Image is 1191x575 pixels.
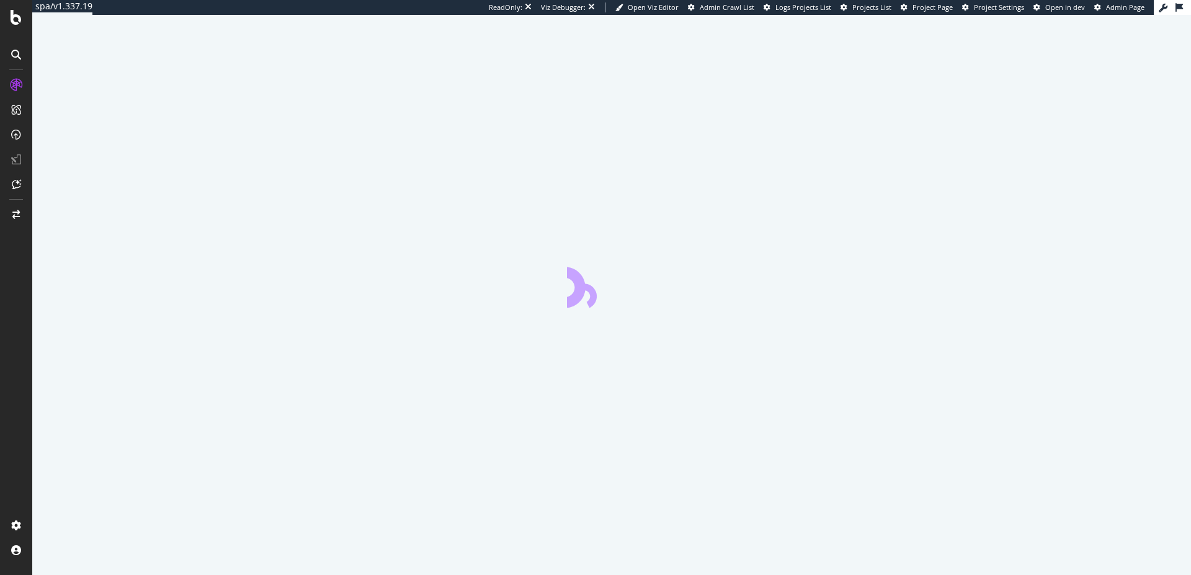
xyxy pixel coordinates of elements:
a: Project Settings [962,2,1024,12]
a: Admin Page [1094,2,1144,12]
div: animation [567,263,656,308]
a: Projects List [841,2,891,12]
a: Open in dev [1033,2,1085,12]
div: Viz Debugger: [541,2,586,12]
div: ReadOnly: [489,2,522,12]
a: Logs Projects List [764,2,831,12]
a: Open Viz Editor [615,2,679,12]
span: Admin Crawl List [700,2,754,12]
a: Project Page [901,2,953,12]
span: Open in dev [1045,2,1085,12]
span: Open Viz Editor [628,2,679,12]
span: Admin Page [1106,2,1144,12]
span: Logs Projects List [775,2,831,12]
span: Projects List [852,2,891,12]
a: Admin Crawl List [688,2,754,12]
span: Project Settings [974,2,1024,12]
span: Project Page [912,2,953,12]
